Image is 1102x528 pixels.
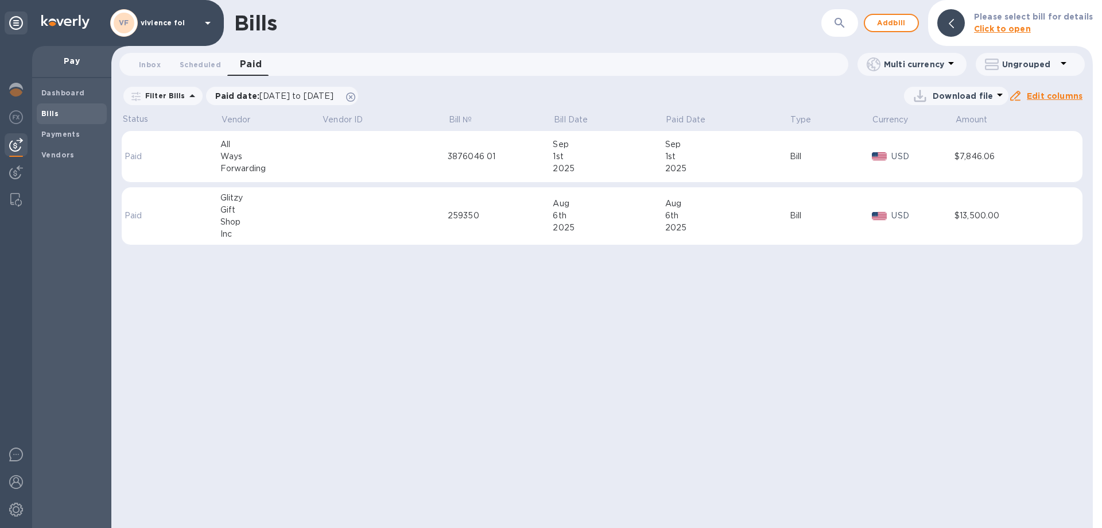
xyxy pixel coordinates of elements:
[956,114,1003,126] span: Amount
[665,222,790,234] div: 2025
[554,114,603,126] span: Bill Date
[323,114,363,126] p: Vendor ID
[874,16,909,30] span: Add bill
[872,152,887,160] img: USD
[125,151,180,163] p: Paid
[790,210,872,222] div: Bill
[119,18,129,27] b: VF
[9,110,23,124] img: Foreign exchange
[665,198,790,210] div: Aug
[220,163,322,175] div: Forwarding
[956,114,988,126] p: Amount
[790,114,826,126] span: Type
[141,19,198,27] p: vivience fol
[449,114,487,126] span: Bill №
[180,59,221,71] span: Scheduled
[954,210,1062,222] div: $13,500.00
[41,88,85,97] b: Dashboard
[448,210,553,222] div: 259350
[41,151,75,159] b: Vendors
[974,12,1093,21] b: Please select bill for details
[1027,91,1082,101] u: Edit columns
[206,87,359,105] div: Paid date:[DATE] to [DATE]
[553,138,665,151] div: Sep
[240,56,262,72] span: Paid
[220,216,322,228] div: Shop
[220,151,322,163] div: Ways
[41,15,90,29] img: Logo
[123,113,182,125] p: Status
[553,222,665,234] div: 2025
[665,210,790,222] div: 6th
[666,114,705,126] p: Paid Date
[872,212,887,220] img: USD
[864,14,919,32] button: Addbill
[234,11,277,35] h1: Bills
[215,90,340,102] p: Paid date :
[554,114,588,126] p: Bill Date
[933,90,993,102] p: Download file
[665,138,790,151] div: Sep
[220,204,322,216] div: Gift
[259,91,333,101] span: [DATE] to [DATE]
[220,192,322,204] div: Glitzy
[553,151,665,163] div: 1st
[884,59,944,70] p: Multi currency
[222,114,266,126] span: Vendor
[553,210,665,222] div: 6th
[139,59,161,71] span: Inbox
[141,91,185,101] p: Filter Bills
[41,109,59,118] b: Bills
[220,228,322,240] div: Inc
[449,114,472,126] p: Bill №
[1045,473,1102,528] iframe: Chat Widget
[553,163,665,175] div: 2025
[41,55,102,67] p: Pay
[665,163,790,175] div: 2025
[323,114,378,126] span: Vendor ID
[125,210,180,222] p: Paid
[872,114,908,126] p: Currency
[553,198,665,210] div: Aug
[790,114,811,126] p: Type
[1002,59,1057,70] p: Ungrouped
[222,114,251,126] p: Vendor
[666,114,720,126] span: Paid Date
[891,210,954,222] p: USD
[448,151,553,163] div: 3876046 01
[891,151,954,163] p: USD
[954,151,1062,163] div: $7,846.06
[974,24,1031,33] b: Click to open
[790,151,872,163] div: Bill
[665,151,790,163] div: 1st
[41,130,80,138] b: Payments
[220,138,322,151] div: All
